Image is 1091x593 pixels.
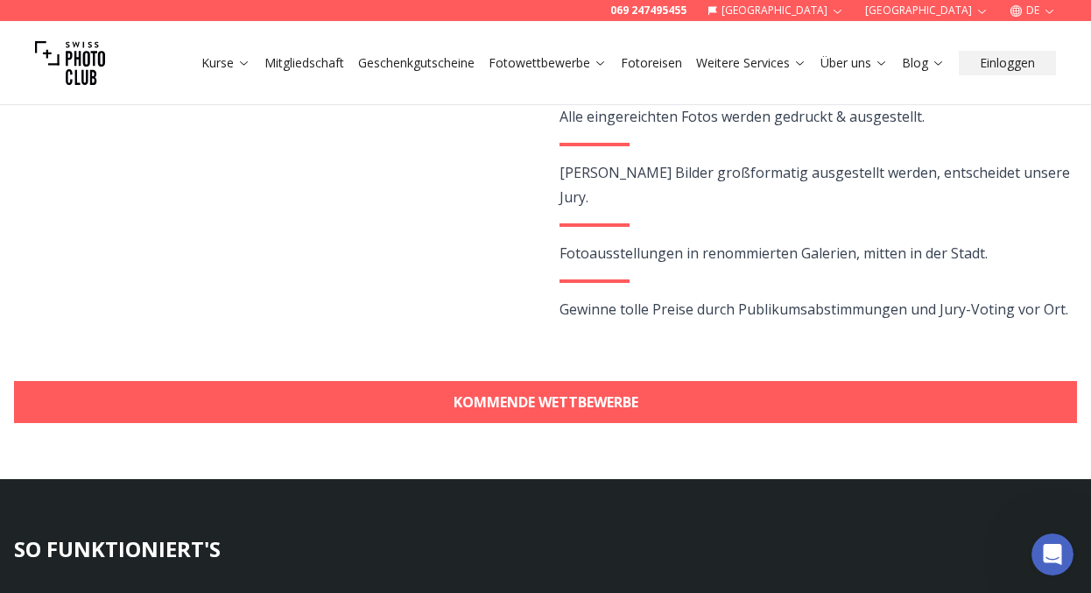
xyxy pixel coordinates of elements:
button: Geschenkgutscheine [351,51,482,75]
img: Swiss photo club [35,28,105,98]
span: Gewinne tolle Preise durch Publikumsabstimmungen und Jury-Voting vor Ort. [560,300,1068,319]
a: Kurse [201,54,250,72]
button: Blog [895,51,952,75]
a: Weitere Services [696,54,806,72]
span: Fotoausstellungen in renommierten Galerien, mitten in der Stadt. [560,244,988,263]
button: Mitgliedschaft [257,51,351,75]
button: Fotowettbewerbe [482,51,614,75]
button: Weitere Services [689,51,813,75]
button: Fotoreisen [614,51,689,75]
a: Mitgliedschaft [264,54,344,72]
button: Kurse [194,51,257,75]
iframe: Intercom live chat [1031,533,1073,575]
a: KOMMENDE WETTBEWERBE [14,381,1077,423]
a: Geschenkgutscheine [358,54,475,72]
h3: SO FUNKTIONIERT'S [14,535,1077,563]
a: 069 247495455 [610,4,686,18]
button: Über uns [813,51,895,75]
a: Über uns [820,54,888,72]
button: Einloggen [959,51,1056,75]
a: Blog [902,54,945,72]
a: Fotoreisen [621,54,682,72]
span: [PERSON_NAME] Bilder großformatig ausgestellt werden, entscheidet unsere Jury. [560,163,1070,207]
a: Fotowettbewerbe [489,54,607,72]
span: Alle eingereichten Fotos werden gedruckt & ausgestellt. [560,107,925,126]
